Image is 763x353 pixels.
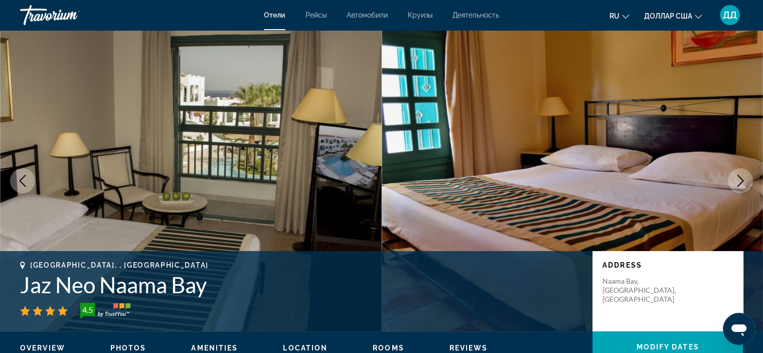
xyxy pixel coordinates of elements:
a: Круизы [408,11,432,19]
span: Amenities [191,344,238,352]
button: Next image [728,168,753,193]
font: ru [609,12,620,20]
button: Previous image [10,168,35,193]
button: Location [283,343,328,352]
h1: Jaz Neo Naama Bay [20,272,582,298]
button: Меню пользователя [717,5,743,26]
a: Деятельность [452,11,499,19]
span: [GEOGRAPHIC_DATA], , [GEOGRAPHIC_DATA] [30,261,209,269]
button: Изменить валюту [644,9,702,23]
iframe: Кнопка запуска окна обмена сообщениями [723,313,755,345]
button: Reviews [449,343,488,352]
font: доллар США [644,12,692,20]
button: Overview [20,343,65,352]
span: Reviews [449,344,488,352]
button: Rooms [373,343,404,352]
a: Травориум [20,2,120,28]
button: Изменить язык [609,9,629,23]
span: Location [283,344,328,352]
span: Overview [20,344,65,352]
span: Modify Dates [636,343,699,351]
button: Amenities [191,343,238,352]
a: Автомобили [347,11,388,19]
p: Address [602,261,733,269]
img: TrustYou guest rating badge [80,303,130,319]
font: ДД [723,10,737,20]
a: Отели [264,11,285,19]
button: Photos [110,343,146,352]
span: Photos [110,344,146,352]
p: Naama Bay, [GEOGRAPHIC_DATA], [GEOGRAPHIC_DATA] [602,277,683,304]
a: Рейсы [306,11,327,19]
span: Rooms [373,344,404,352]
div: 4.5 [77,304,97,316]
